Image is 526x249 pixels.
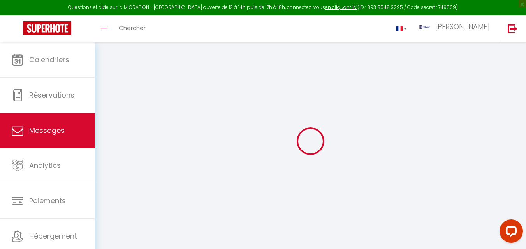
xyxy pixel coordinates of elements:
[29,55,69,64] span: Calendriers
[29,90,74,100] span: Réservations
[29,196,66,205] span: Paiements
[435,22,490,31] span: [PERSON_NAME]
[119,24,146,32] span: Chercher
[29,160,61,170] span: Analytics
[29,231,77,241] span: Hébergement
[29,125,65,135] span: Messages
[413,15,500,42] a: ... [PERSON_NAME]
[419,25,430,29] img: ...
[325,4,357,10] a: en cliquant ici
[493,216,526,249] iframe: LiveChat chat widget
[113,15,151,42] a: Chercher
[508,24,517,33] img: logout
[23,21,71,35] img: Super Booking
